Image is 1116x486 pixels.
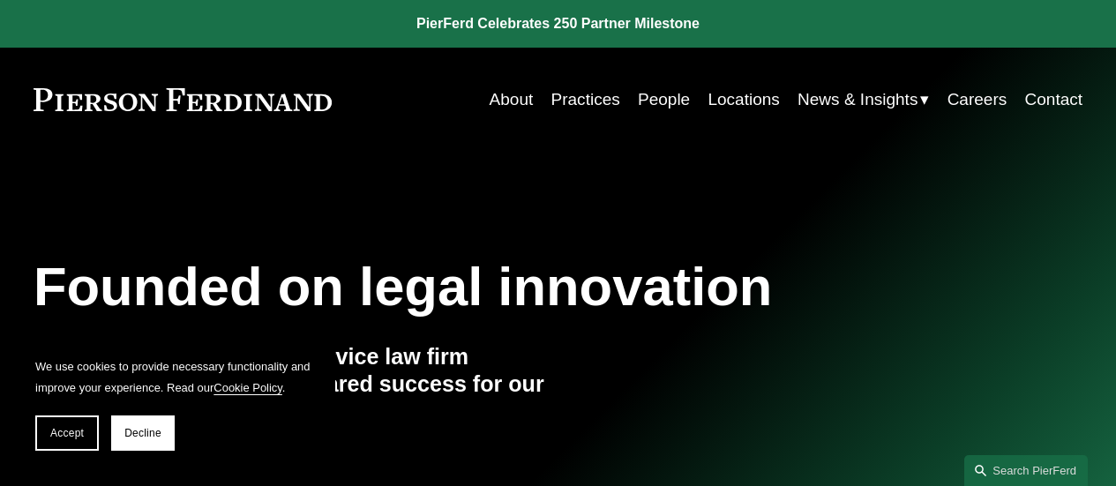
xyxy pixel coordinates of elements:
[708,83,779,116] a: Locations
[35,415,99,451] button: Accept
[50,427,84,439] span: Accept
[964,455,1088,486] a: Search this site
[18,339,335,468] section: Cookie banner
[798,83,929,116] a: folder dropdown
[1025,83,1083,116] a: Contact
[947,83,1007,116] a: Careers
[638,83,690,116] a: People
[490,83,534,116] a: About
[111,415,175,451] button: Decline
[798,85,918,115] span: News & Insights
[551,83,620,116] a: Practices
[34,256,908,318] h1: Founded on legal innovation
[213,381,282,394] a: Cookie Policy
[35,356,318,398] p: We use cookies to provide necessary functionality and improve your experience. Read our .
[124,427,161,439] span: Decline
